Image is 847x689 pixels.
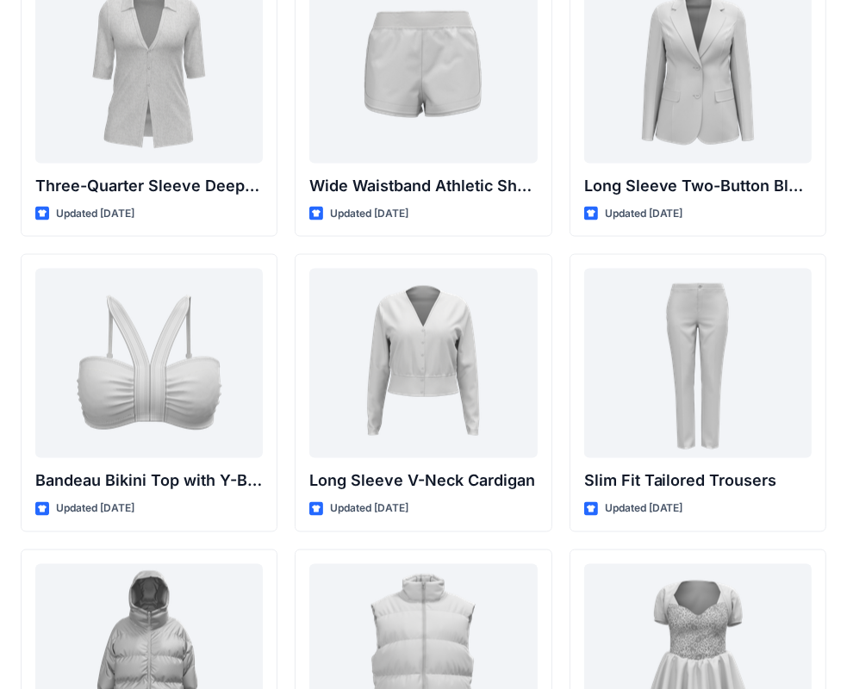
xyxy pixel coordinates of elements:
p: Updated [DATE] [330,500,408,518]
p: Slim Fit Tailored Trousers [584,469,812,493]
p: Long Sleeve Two-Button Blazer with Flap Pockets [584,174,812,198]
p: Updated [DATE] [56,205,134,223]
a: Bandeau Bikini Top with Y-Back Straps and Stitch Detail [35,269,263,458]
p: Bandeau Bikini Top with Y-Back Straps and Stitch Detail [35,469,263,493]
p: Updated [DATE] [330,205,408,223]
a: Long Sleeve V-Neck Cardigan [309,269,537,458]
p: Long Sleeve V-Neck Cardigan [309,469,537,493]
p: Updated [DATE] [605,500,683,518]
p: Updated [DATE] [605,205,683,223]
p: Three-Quarter Sleeve Deep V-Neck Button-Down Top [35,174,263,198]
p: Wide Waistband Athletic Shorts [309,174,537,198]
p: Updated [DATE] [56,500,134,518]
a: Slim Fit Tailored Trousers [584,269,812,458]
